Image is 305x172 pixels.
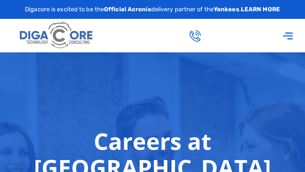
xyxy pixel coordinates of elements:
[214,6,239,13] strong: Yankees
[104,6,151,13] strong: Official Acronis
[279,27,297,45] div: Menu Toggle
[18,19,95,52] img: Digacore logo 1
[25,5,280,14] p: Digacore is excited to be the delivery partner of the .
[241,6,280,13] a: LEARN MORE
